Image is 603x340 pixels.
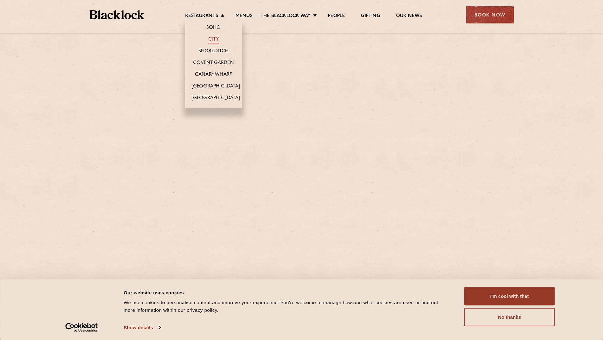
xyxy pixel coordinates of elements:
div: Book Now [466,6,514,23]
div: Our website uses cookies [124,289,450,296]
a: Menus [236,13,253,20]
button: No thanks [464,308,555,326]
button: I'm cool with that [464,287,555,305]
a: Shoreditch [198,48,229,55]
a: The Blacklock Way [261,13,311,20]
img: BL_Textured_Logo-footer-cropped.svg [90,10,144,19]
a: [GEOGRAPHIC_DATA] [192,83,240,90]
a: Canary Wharf [195,72,232,79]
a: Show details [124,323,160,332]
a: Covent Garden [193,60,234,67]
a: Restaurants [185,13,218,20]
a: Our News [396,13,422,20]
a: [GEOGRAPHIC_DATA] [192,95,240,102]
a: City [208,36,219,43]
a: Gifting [361,13,380,20]
a: Soho [206,25,221,32]
a: People [328,13,345,20]
a: Usercentrics Cookiebot - opens in a new window [54,323,109,332]
div: We use cookies to personalise content and improve your experience. You're welcome to manage how a... [124,299,450,314]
